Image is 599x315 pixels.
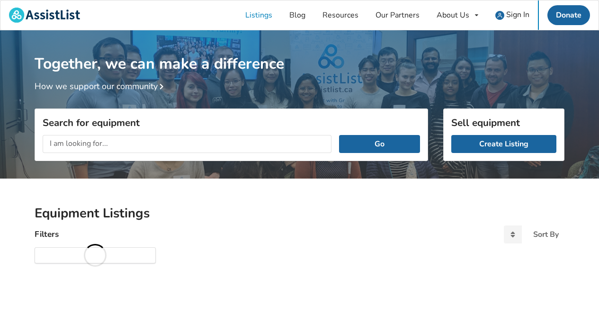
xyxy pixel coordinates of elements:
a: Create Listing [451,135,556,153]
img: user icon [495,11,504,20]
h3: Search for equipment [43,117,420,129]
a: Resources [314,0,367,30]
a: Listings [237,0,281,30]
span: Sign In [506,9,529,20]
img: assistlist-logo [9,8,80,23]
a: Blog [281,0,314,30]
div: About Us [437,11,469,19]
h3: Sell equipment [451,117,556,129]
input: I am looking for... [43,135,331,153]
h4: Filters [35,229,59,240]
button: Go [339,135,420,153]
a: How we support our community [35,81,167,92]
a: Our Partners [367,0,428,30]
h1: Together, we can make a difference [35,30,564,73]
a: user icon Sign In [487,0,538,30]
h2: Equipment Listings [35,205,564,222]
a: Donate [547,5,590,25]
div: Sort By [533,231,559,238]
